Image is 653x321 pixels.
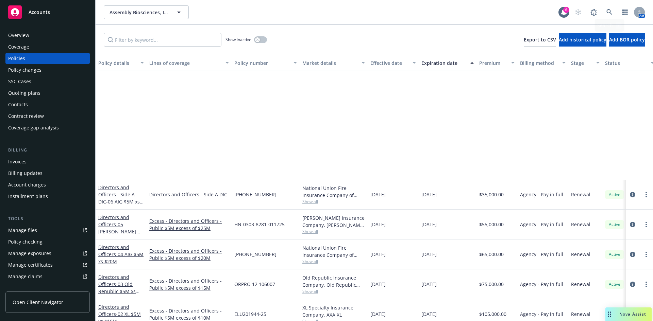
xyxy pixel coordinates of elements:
[605,307,614,321] div: Drag to move
[563,7,569,13] div: 6
[642,280,650,288] a: more
[421,281,437,288] span: [DATE]
[98,244,144,265] a: Directors and Officers
[5,260,90,270] a: Manage certificates
[8,53,25,64] div: Policies
[571,59,592,67] div: Stage
[479,191,504,198] span: $35,000.00
[517,55,568,71] button: Billing method
[421,221,437,228] span: [DATE]
[5,122,90,133] a: Coverage gap analysis
[98,214,136,242] a: Directors and Officers
[8,191,48,202] div: Installment plans
[302,258,365,264] span: Show all
[609,36,645,43] span: Add BOR policy
[149,191,229,198] a: Directors and Officers - Side A DIC
[8,236,43,247] div: Policy checking
[98,251,144,265] span: - 04 AIG $5M xs $20M
[370,221,386,228] span: [DATE]
[642,250,650,258] a: more
[110,9,168,16] span: Assembly Biosciences, Inc.
[642,191,650,199] a: more
[8,65,41,75] div: Policy changes
[608,251,621,257] span: Active
[5,111,90,122] a: Contract review
[302,59,357,67] div: Market details
[302,244,365,258] div: National Union Fire Insurance Company of [GEOGRAPHIC_DATA], [GEOGRAPHIC_DATA], AIG
[571,5,585,19] a: Start snowing
[8,41,29,52] div: Coverage
[5,215,90,222] div: Tools
[479,310,506,318] span: $105,000.00
[421,251,437,258] span: [DATE]
[8,179,46,190] div: Account charges
[234,221,285,228] span: HN-0303-8281-011725
[104,33,221,47] input: Filter by keyword...
[370,251,386,258] span: [DATE]
[571,251,590,258] span: Renewal
[370,59,408,67] div: Effective date
[5,283,90,293] a: Manage BORs
[571,281,590,288] span: Renewal
[302,274,365,288] div: Old Republic Insurance Company, Old Republic General Insurance Group
[368,55,419,71] button: Effective date
[5,168,90,179] a: Billing updates
[5,53,90,64] a: Policies
[571,221,590,228] span: Renewal
[608,281,621,287] span: Active
[619,311,646,317] span: Nova Assist
[421,310,437,318] span: [DATE]
[234,281,275,288] span: ORPRO 12 106007
[302,229,365,234] span: Show all
[98,184,140,212] a: Directors and Officers - Side A DIC
[5,3,90,22] a: Accounts
[234,310,266,318] span: ELU201944-25
[479,59,507,67] div: Premium
[8,111,44,122] div: Contract review
[605,59,647,67] div: Status
[98,59,136,67] div: Policy details
[5,236,90,247] a: Policy checking
[520,191,563,198] span: Agency - Pay in full
[5,179,90,190] a: Account charges
[302,288,365,294] span: Show all
[421,191,437,198] span: [DATE]
[571,310,590,318] span: Renewal
[479,251,504,258] span: $65,000.00
[5,225,90,236] a: Manage files
[234,59,289,67] div: Policy number
[520,281,563,288] span: Agency - Pay in full
[642,220,650,229] a: more
[147,55,232,71] button: Lines of coverage
[524,33,556,47] button: Export to CSV
[234,251,277,258] span: [PHONE_NUMBER]
[618,5,632,19] a: Switch app
[8,271,43,282] div: Manage claims
[96,55,147,71] button: Policy details
[5,30,90,41] a: Overview
[421,59,466,67] div: Expiration date
[559,36,606,43] span: Add historical policy
[98,221,140,242] span: - 05 [PERSON_NAME] $5M xs $25M
[559,33,606,47] button: Add historical policy
[605,307,652,321] button: Nova Assist
[8,76,31,87] div: SSC Cases
[5,76,90,87] a: SSC Cases
[8,168,43,179] div: Billing updates
[8,122,59,133] div: Coverage gap analysis
[5,147,90,154] div: Billing
[629,280,637,288] a: circleInformation
[98,198,144,212] span: - 06 AIG $5M xs $30M Lead
[300,55,368,71] button: Market details
[149,247,229,262] a: Excess - Directors and Officers - Public $5M excess of $20M
[520,251,563,258] span: Agency - Pay in full
[8,283,40,293] div: Manage BORs
[8,225,37,236] div: Manage files
[149,59,221,67] div: Lines of coverage
[29,10,50,15] span: Accounts
[302,304,365,318] div: XL Specialty Insurance Company, AXA XL
[5,99,90,110] a: Contacts
[225,37,251,42] span: Show inactive
[476,55,517,71] button: Premium
[5,248,90,259] a: Manage exposures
